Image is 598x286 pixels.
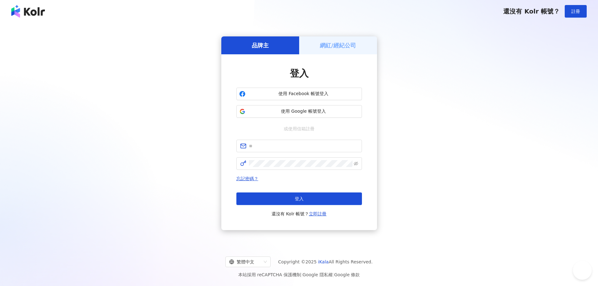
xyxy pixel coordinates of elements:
[318,259,329,264] a: iKala
[11,5,45,18] img: logo
[295,196,304,201] span: 登入
[320,41,356,49] h5: 網紅/經紀公司
[565,5,587,18] button: 註冊
[236,176,258,181] a: 忘記密碼？
[229,257,261,267] div: 繁體中文
[301,272,303,277] span: |
[309,211,326,216] a: 立即註冊
[333,272,334,277] span: |
[248,108,359,115] span: 使用 Google 帳號登入
[303,272,333,277] a: Google 隱私權
[503,8,560,15] span: 還沒有 Kolr 帳號？
[279,125,319,132] span: 或使用信箱註冊
[272,210,327,218] span: 還沒有 Kolr 帳號？
[571,9,580,14] span: 註冊
[252,41,269,49] h5: 品牌主
[354,161,358,166] span: eye-invisible
[290,68,309,79] span: 登入
[248,91,359,97] span: 使用 Facebook 帳號登入
[236,192,362,205] button: 登入
[238,271,360,278] span: 本站採用 reCAPTCHA 保護機制
[573,261,592,280] iframe: Help Scout Beacon - Open
[334,272,360,277] a: Google 條款
[236,88,362,100] button: 使用 Facebook 帳號登入
[236,105,362,118] button: 使用 Google 帳號登入
[278,258,373,266] span: Copyright © 2025 All Rights Reserved.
